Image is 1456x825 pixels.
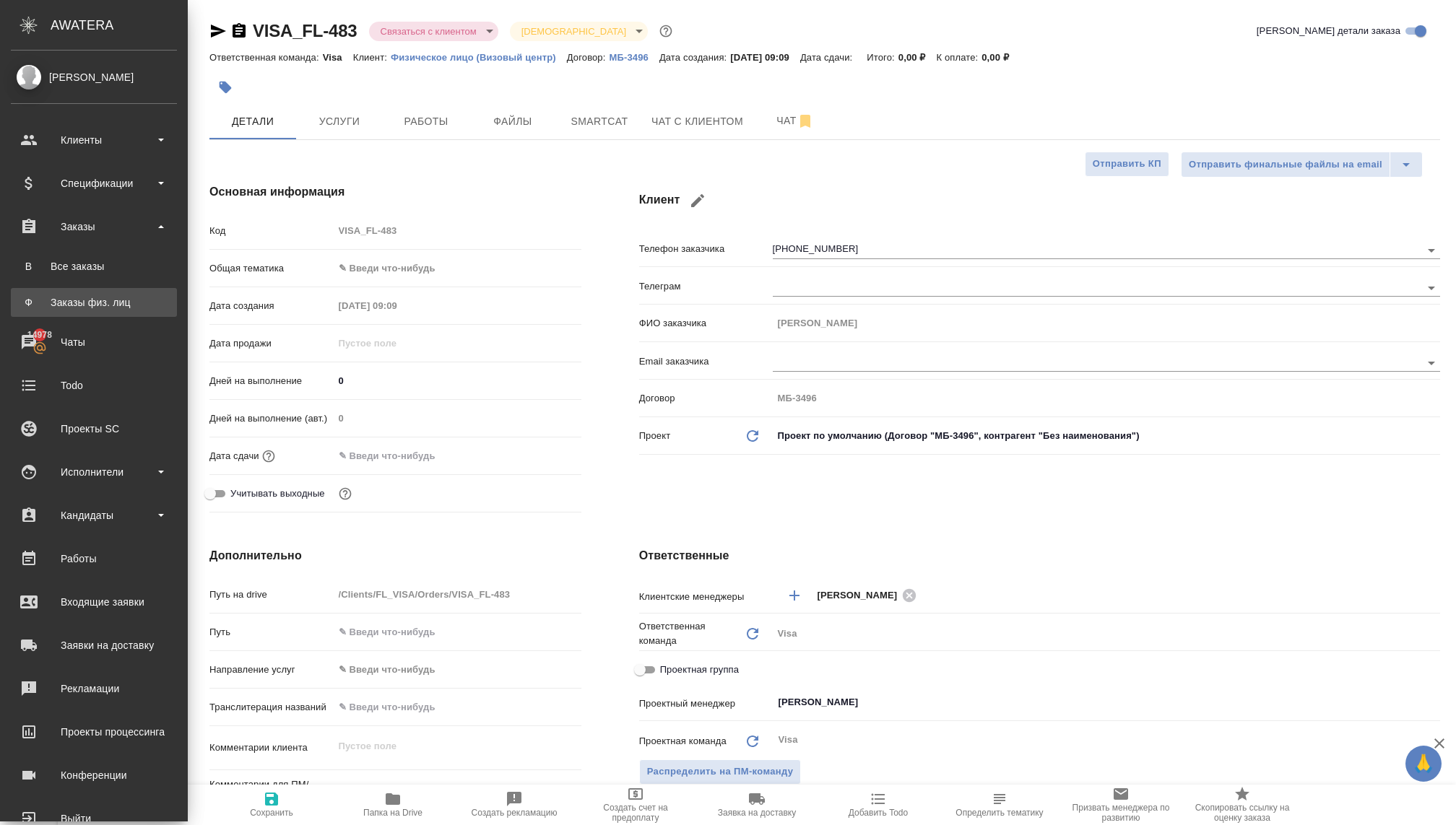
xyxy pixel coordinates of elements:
[334,658,581,682] div: ✎ Введи что-нибудь
[639,590,773,604] p: Клиентские менеджеры
[1405,746,1442,782] button: 🙏
[334,220,581,241] input: Пустое поле
[867,52,898,63] p: Итого:
[730,52,800,63] p: [DATE] 09:09
[11,634,177,656] div: Заявки на доставку
[1181,152,1390,178] button: Отправить финальные файлы на email
[209,625,334,640] p: Путь
[230,486,325,501] span: Учитывать выходные
[939,785,1060,825] button: Определить тематику
[11,331,177,353] div: Чаты
[334,333,460,354] input: Пустое поле
[11,288,177,317] a: ФЗаказы физ. лиц
[259,447,278,466] button: Если добавить услуги и заполнить их объемом, то дата рассчитается автоматически
[334,445,460,466] input: ✎ Введи что-нибудь
[391,52,567,63] p: Физическое лицо (Визовый центр)
[11,764,177,786] div: Конференции
[334,370,581,391] input: ✎ Введи что-нибудь
[584,803,688,823] span: Создать счет на предоплату
[391,113,461,131] span: Работы
[209,741,334,755] p: Комментарии клиента
[209,588,334,602] p: Путь на drive
[11,418,177,440] div: Проекты SC
[209,411,334,426] p: Дней на выполнение (авт.)
[639,734,727,748] p: Проектная команда
[209,547,581,564] h4: Дополнительно
[11,252,177,281] a: ВВсе заказы
[305,113,374,131] span: Услуги
[849,808,908,818] span: Добавить Todo
[565,113,634,131] span: Smartcat
[937,52,982,63] p: К оплате:
[454,785,575,825] button: Создать рекламацию
[332,785,454,825] button: Папка на Drive
[639,547,1440,564] h4: Ответственные
[651,113,743,131] span: Чат с клиентом
[1411,748,1436,779] span: 🙏
[4,324,184,360] a: 14978Чаты
[660,663,739,677] span: Проектная группа
[609,51,659,63] a: МБ-3496
[4,627,184,663] a: Заявки на доставку
[19,328,61,342] span: 14978
[4,671,184,707] a: Рекламации
[334,584,581,605] input: Пустое поле
[11,216,177,237] div: Заказы
[11,69,177,85] div: [PERSON_NAME]
[510,22,648,41] div: Связаться с клиентом
[11,129,177,151] div: Клиенты
[391,51,567,63] a: Физическое лицо (Визовый центр)
[218,113,287,131] span: Детали
[11,548,177,569] div: Работы
[478,113,547,131] span: Файлы
[209,224,334,238] p: Код
[363,808,422,818] span: Папка на Drive
[718,808,796,818] span: Заявка на доставку
[369,22,498,41] div: Связаться с клиентом
[773,388,1440,409] input: Пустое поле
[797,113,814,130] svg: Отписаться
[11,591,177,613] div: Входящие заявки
[1421,240,1442,261] button: Open
[639,391,773,406] p: Договор
[1182,785,1303,825] button: Скопировать ссылку на оценку заказа
[353,52,391,63] p: Клиент:
[472,808,558,818] span: Создать рекламацию
[1093,156,1161,173] span: Отправить КП
[209,22,227,40] button: Скопировать ссылку для ЯМессенджера
[773,424,1440,448] div: Проект по умолчанию (Договор "МБ-3496", контрагент "Без наименования")
[334,697,581,717] input: ✎ Введи что-нибудь
[4,757,184,793] a: Конференции
[955,808,1043,818] span: Определить тематику
[334,295,460,316] input: Пустое поле
[334,256,581,281] div: ✎ Введи что-нибудь
[760,112,830,130] span: Чат
[1257,24,1400,38] span: [PERSON_NAME] детали заказа
[209,183,581,201] h4: Основная информация
[336,484,355,503] button: Выбери, если сб и вс нужно считать рабочими днями для выполнения заказа.
[800,52,856,63] p: Дата сдачи:
[18,259,170,274] div: Все заказы
[11,678,177,699] div: Рекламации
[639,242,773,256] p: Телефон заказчика
[253,21,357,40] a: VISA_FL-483
[51,11,188,40] div: AWATERA
[639,316,773,331] p: ФИО заказчика
[209,336,334,351] p: Дата продажи
[639,354,773,369] p: Email заказчика
[11,721,177,743] div: Проекты процессинга
[11,461,177,483] div: Исполнители
[211,785,332,825] button: Сохранить
[575,785,696,825] button: Создать счет на предоплату
[11,173,177,194] div: Спецификации
[567,52,610,63] p: Договор:
[4,411,184,447] a: Проекты SC
[1432,594,1435,597] button: Open
[517,25,630,38] button: [DEMOGRAPHIC_DATA]
[1421,353,1442,373] button: Open
[639,697,773,711] p: Проектный менеджер
[818,785,939,825] button: Добавить Todo
[209,777,334,806] p: Комментарии для ПМ/исполнителей
[339,261,564,276] div: ✎ Введи что-нибудь
[209,261,334,276] p: Общая тематика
